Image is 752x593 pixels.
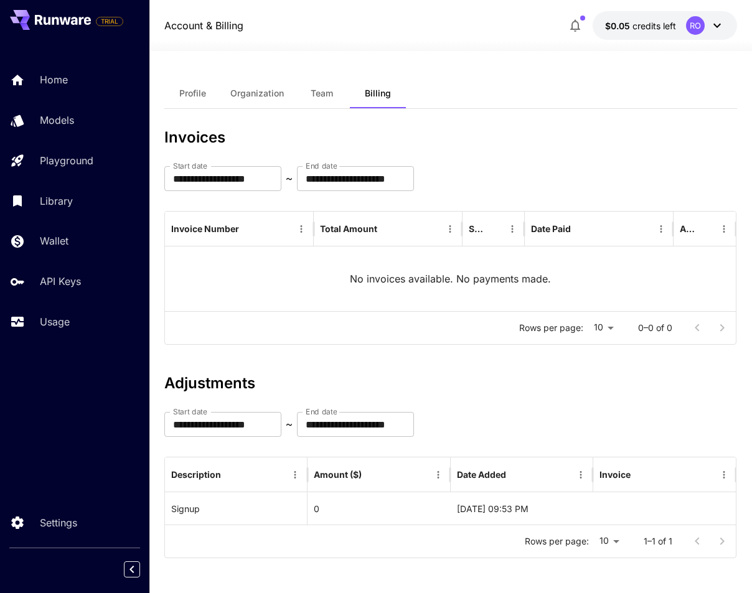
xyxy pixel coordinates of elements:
p: Rows per page: [519,322,583,334]
nav: breadcrumb [164,18,243,33]
a: Account & Billing [164,18,243,33]
label: End date [306,406,337,417]
div: $0.05 [605,19,676,32]
p: Library [40,194,73,208]
p: Signup [171,502,200,515]
button: Sort [222,466,240,483]
p: Settings [40,515,77,530]
div: Date Added [457,469,506,480]
button: Menu [293,220,310,238]
button: Menu [286,466,304,483]
div: Status [469,223,485,234]
button: Sort [572,220,590,238]
p: Home [40,72,68,87]
div: Description [171,469,221,480]
p: ~ [286,417,293,432]
button: Sort [698,220,715,238]
div: 29-08-2025 09:53 PM [451,492,593,525]
p: API Keys [40,274,81,289]
div: Invoice Number [171,223,239,234]
p: Playground [40,153,93,168]
button: Sort [240,220,258,238]
label: Start date [173,406,207,417]
button: Menu [715,220,733,238]
button: $0.05RO [593,11,737,40]
div: 0 [308,492,450,525]
div: Collapse sidebar [133,558,149,581]
p: Rows per page: [525,535,589,548]
button: Sort [507,466,525,483]
p: Wallet [40,233,68,248]
h3: Adjustments [164,375,737,392]
span: Organization [230,88,284,99]
span: Team [311,88,333,99]
button: Collapse sidebar [124,561,140,577]
div: Amount ($) [314,469,362,480]
p: Models [40,113,74,128]
button: Sort [486,220,504,238]
div: 10 [594,532,624,550]
label: End date [306,161,337,171]
div: Total Amount [320,223,377,234]
div: Invoice [599,469,631,480]
p: 1–1 of 1 [644,535,672,548]
button: Sort [632,466,649,483]
h3: Invoices [164,129,737,146]
p: No invoices available. No payments made. [350,271,551,286]
div: 10 [588,319,618,337]
button: Menu [572,466,590,483]
p: ~ [286,171,293,186]
div: Date Paid [531,223,571,234]
span: credits left [632,21,676,31]
button: Menu [430,466,447,483]
span: TRIAL [96,17,123,26]
span: $0.05 [605,21,632,31]
span: Add your payment card to enable full platform functionality. [96,14,123,29]
div: RO [686,16,705,35]
button: Menu [715,466,733,483]
button: Sort [378,220,396,238]
p: Usage [40,314,70,329]
span: Profile [179,88,206,99]
p: 0–0 of 0 [638,322,672,334]
button: Menu [504,220,521,238]
button: Menu [441,220,459,238]
span: Billing [365,88,391,99]
label: Start date [173,161,207,171]
button: Menu [652,220,670,238]
div: Action [680,223,697,234]
button: Sort [363,466,380,483]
